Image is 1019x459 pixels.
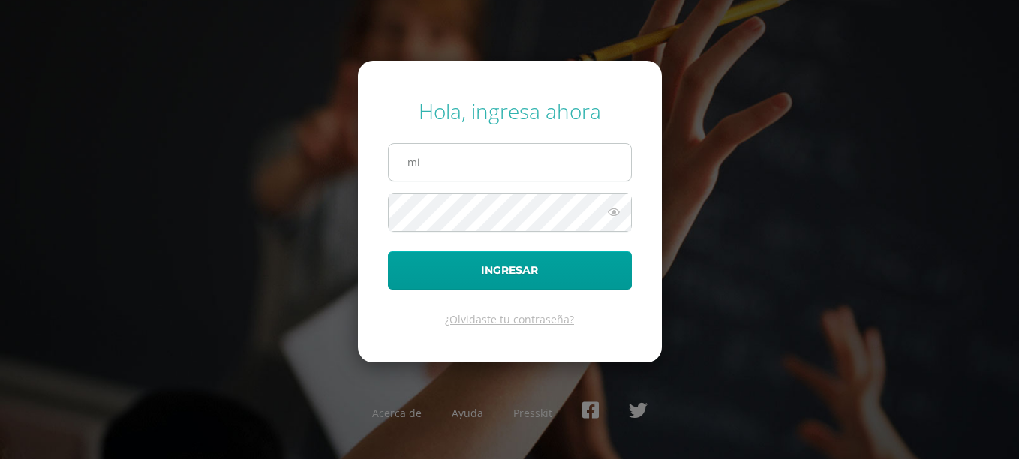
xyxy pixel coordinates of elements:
[513,406,552,420] a: Presskit
[389,144,631,181] input: Correo electrónico o usuario
[388,97,632,125] div: Hola, ingresa ahora
[388,251,632,289] button: Ingresar
[452,406,483,420] a: Ayuda
[372,406,422,420] a: Acerca de
[445,312,574,326] a: ¿Olvidaste tu contraseña?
